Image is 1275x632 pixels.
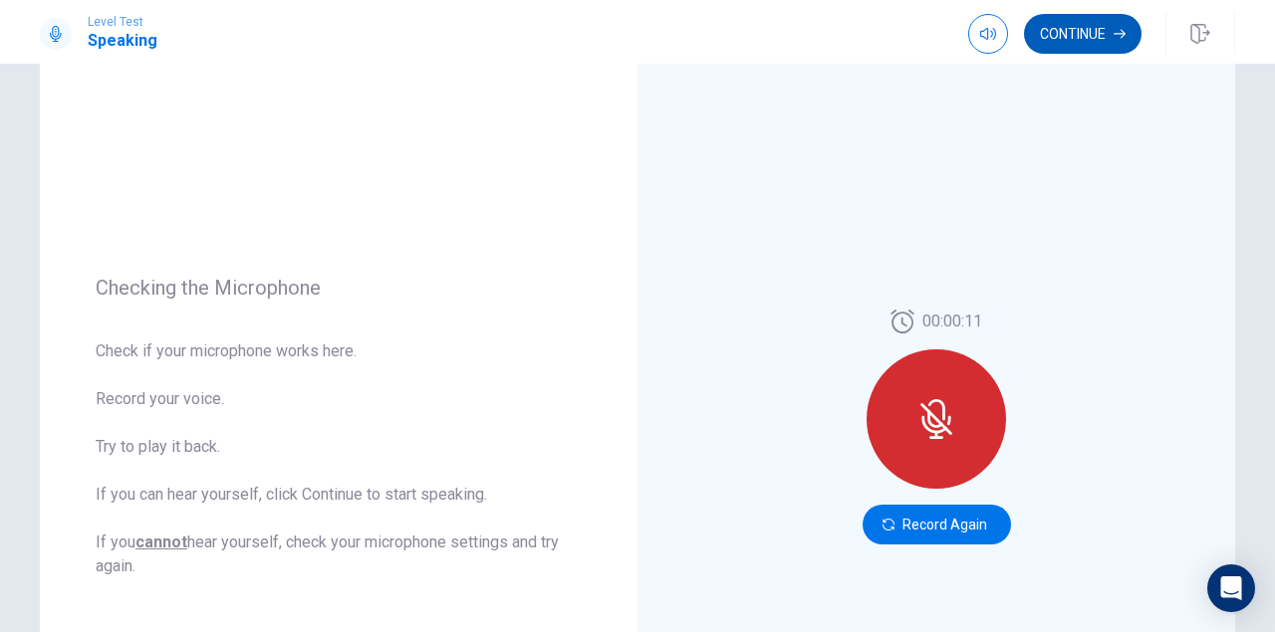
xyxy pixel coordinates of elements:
span: Checking the Microphone [96,276,582,300]
u: cannot [135,532,187,551]
div: Open Intercom Messenger [1207,564,1255,612]
span: Check if your microphone works here. Record your voice. Try to play it back. If you can hear your... [96,339,582,578]
button: Continue [1024,14,1142,54]
h1: Speaking [88,29,157,53]
span: 00:00:11 [922,310,982,333]
button: Record Again [863,505,1011,544]
span: Level Test [88,15,157,29]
